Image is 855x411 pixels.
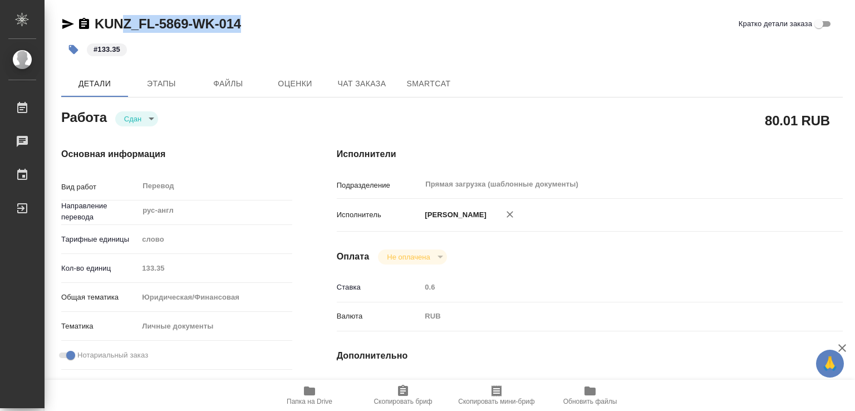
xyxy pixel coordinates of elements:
span: Обновить файлы [563,398,617,405]
p: Подразделение [337,180,421,191]
button: Папка на Drive [263,380,356,411]
button: Скопировать ссылку [77,17,91,31]
button: Добавить тэг [61,37,86,62]
div: Сдан [378,249,446,265]
span: Файлы [202,77,255,91]
span: Этапы [135,77,188,91]
span: 🙏 [820,352,839,375]
p: Тарифные единицы [61,234,138,245]
div: Сдан [115,111,158,126]
button: Обновить файлы [543,380,637,411]
p: Валюта [337,311,421,322]
button: Скопировать бриф [356,380,450,411]
h4: Исполнители [337,148,843,161]
p: #133.35 [94,44,120,55]
span: Скопировать бриф [374,398,432,405]
a: KUNZ_FL-5869-WK-014 [95,16,241,31]
h4: Оплата [337,250,370,263]
span: Кратко детали заказа [739,18,812,30]
p: Общая тематика [61,292,138,303]
button: Сдан [121,114,145,124]
p: Исполнитель [337,209,421,221]
input: Пустое поле [421,377,800,393]
input: Пустое поле [421,279,800,295]
div: Личные документы [138,317,292,336]
div: RUB [421,307,800,326]
p: Ставка [337,282,421,293]
p: Направление перевода [61,200,138,223]
span: Нотариальный заказ [77,350,148,361]
span: 133.35 [86,44,128,53]
span: Папка на Drive [287,398,332,405]
button: Скопировать мини-бриф [450,380,543,411]
h2: 80.01 RUB [765,111,830,130]
h4: Основная информация [61,148,292,161]
button: 🙏 [816,350,844,378]
div: слово [138,230,292,249]
p: Кол-во единиц [61,263,138,274]
h4: Дополнительно [337,349,843,363]
p: Тематика [61,321,138,332]
button: Скопировать ссылку для ЯМессенджера [61,17,75,31]
p: Вид работ [61,182,138,193]
p: [PERSON_NAME] [421,209,487,221]
span: Детали [68,77,121,91]
button: Удалить исполнителя [498,202,522,227]
span: SmartCat [402,77,455,91]
span: Оценки [268,77,322,91]
button: Не оплачена [384,252,433,262]
h2: Работа [61,106,107,126]
div: Юридическая/Финансовая [138,288,292,307]
input: Пустое поле [138,260,292,276]
span: Скопировать мини-бриф [458,398,534,405]
span: Чат заказа [335,77,389,91]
